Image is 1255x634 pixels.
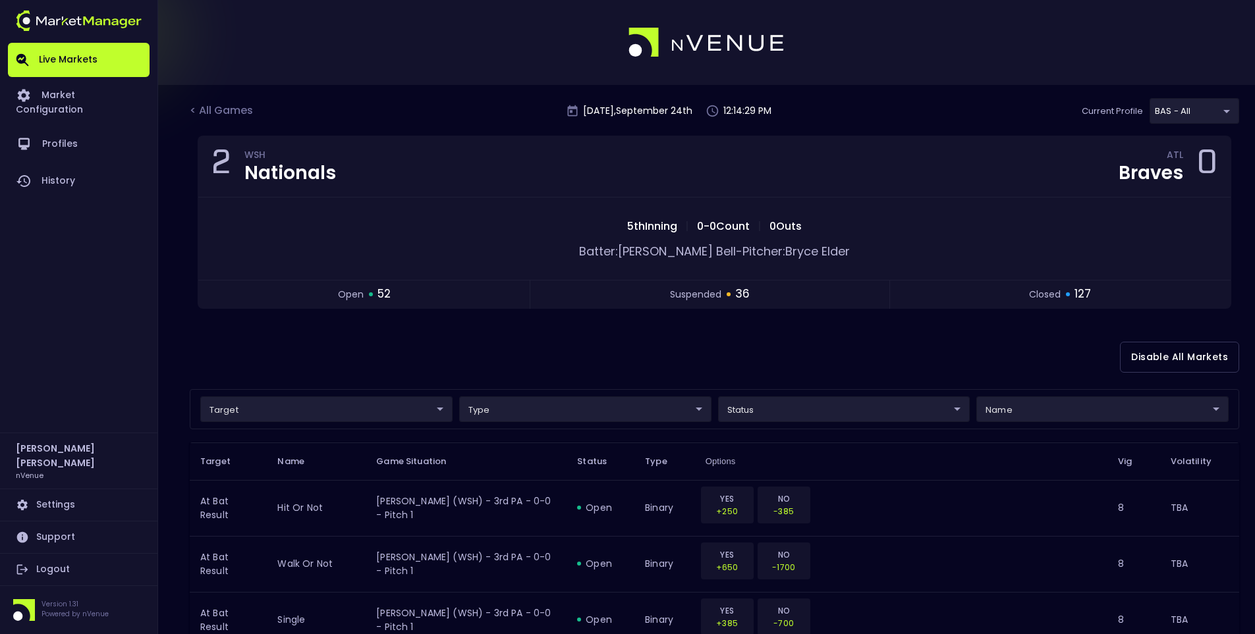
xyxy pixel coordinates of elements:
[1196,147,1217,186] div: 0
[8,489,150,521] a: Settings
[244,164,336,182] div: Nationals
[754,219,766,234] span: |
[645,456,684,467] span: Type
[577,613,624,626] div: open
[1171,456,1229,467] span: Volatility
[623,219,681,234] span: 5th Inning
[634,480,695,536] td: binary
[718,396,970,422] div: target
[200,456,248,467] span: Target
[766,617,802,629] p: -700
[1074,286,1091,303] span: 127
[42,599,109,609] p: Version 1.31
[200,396,453,422] div: target
[766,548,802,561] p: NO
[376,456,463,467] span: Game Situation
[1160,536,1239,592] td: TBA
[8,521,150,553] a: Support
[710,505,745,517] p: +250
[766,505,802,517] p: -385
[1029,288,1061,302] span: closed
[766,219,806,234] span: 0 Outs
[693,219,754,234] span: 0 - 0 Count
[766,492,802,505] p: NO
[459,396,711,422] div: target
[710,617,745,629] p: +385
[1150,98,1239,124] div: target
[366,480,567,536] td: [PERSON_NAME] (WSH) - 3rd PA - 0-0 - Pitch 1
[1160,480,1239,536] td: TBA
[577,557,624,570] div: open
[267,480,366,536] td: hit or not
[710,604,745,617] p: YES
[190,480,267,536] td: At Bat Result
[8,77,150,126] a: Market Configuration
[1167,151,1183,162] div: ATL
[16,441,142,470] h2: [PERSON_NAME] [PERSON_NAME]
[211,147,231,186] div: 2
[338,288,364,302] span: open
[277,456,321,467] span: Name
[710,561,745,573] p: +650
[190,103,256,120] div: < All Games
[670,288,721,302] span: suspended
[8,554,150,585] a: Logout
[8,126,150,163] a: Profiles
[736,243,742,259] span: -
[16,470,43,480] h3: nVenue
[766,561,802,573] p: -1700
[1120,342,1239,373] button: Disable All Markets
[366,536,567,592] td: [PERSON_NAME] (WSH) - 3rd PA - 0-0 - Pitch 1
[577,501,624,514] div: open
[42,609,109,619] p: Powered by nVenue
[742,243,850,259] span: Pitcher: Bryce Elder
[577,456,624,467] span: Status
[267,536,366,592] td: walk or not
[710,548,745,561] p: YES
[1107,480,1159,536] td: 8
[681,219,693,234] span: |
[634,536,695,592] td: binary
[8,163,150,199] a: History
[710,492,745,505] p: YES
[579,243,736,259] span: Batter: [PERSON_NAME] Bell
[628,28,785,58] img: logo
[695,442,1107,480] th: Options
[583,104,692,118] p: [DATE] , September 24 th
[976,396,1229,422] div: target
[1119,164,1183,182] div: Braves
[735,286,750,303] span: 36
[377,286,391,303] span: 52
[16,11,142,31] img: logo
[723,104,771,118] p: 12:14:29 PM
[8,43,150,77] a: Live Markets
[1107,536,1159,592] td: 8
[244,151,336,162] div: WSH
[190,536,267,592] td: At Bat Result
[1082,105,1143,118] p: Current Profile
[1118,456,1149,467] span: Vig
[8,599,150,621] div: Version 1.31Powered by nVenue
[766,604,802,617] p: NO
